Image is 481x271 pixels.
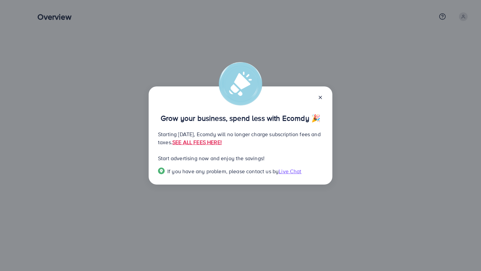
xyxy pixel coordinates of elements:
[219,62,262,105] img: alert
[279,168,301,175] span: Live Chat
[172,139,222,146] a: SEE ALL FEES HERE!
[158,114,323,122] p: Grow your business, spend less with Ecomdy 🎉
[158,154,323,162] p: Start advertising now and enjoy the savings!
[158,130,323,146] p: Starting [DATE], Ecomdy will no longer charge subscription fees and taxes.
[167,168,279,175] span: If you have any problem, please contact us by
[158,168,165,174] img: Popup guide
